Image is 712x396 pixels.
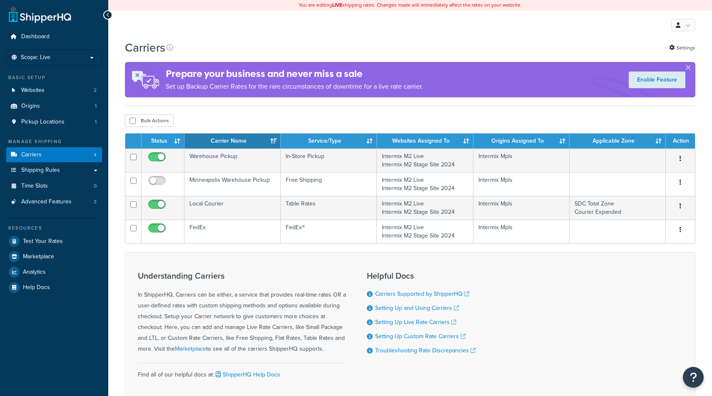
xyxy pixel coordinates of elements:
h4: Prepare your business and never miss a sale [166,67,423,81]
span: Origins [21,103,40,110]
td: Free Shipping [281,172,377,196]
span: 1 [95,119,97,126]
td: FedEx [184,220,281,243]
td: Intermix M2 Live Intermix M2 Stage Site 2024 [377,148,473,172]
td: Intermix Mpls [473,172,570,196]
th: Status: activate to sort column ascending [142,134,184,148]
a: Analytics [6,265,102,280]
a: Carriers 4 [6,147,102,163]
a: Test Your Rates [6,234,102,249]
a: Origins 1 [6,99,102,114]
a: Troubleshooting Rate Discrepancies [375,346,475,355]
a: Setting Up Live Rate Carriers [375,318,456,327]
b: LIVE [332,1,342,9]
th: Applicable Zone: activate to sort column ascending [570,134,666,148]
li: Origins [6,99,102,114]
h1: Carriers [125,40,165,56]
a: ShipperHQ Home [9,6,71,23]
span: 0 [94,183,97,190]
a: Enable Feature [629,72,685,88]
span: 4 [94,151,97,158]
div: Find all of our helpful docs at: [138,363,346,380]
td: In-Store Pickup [281,148,377,172]
a: Advanced Features 3 [6,194,102,210]
a: Dashboard [6,29,102,45]
td: Intermix Mpls [473,220,570,243]
div: Manage Shipping [6,138,102,145]
span: 1 [95,103,97,110]
td: Intermix M2 Live Intermix M2 Stage Site 2024 [377,172,473,196]
th: Carrier Name: activate to sort column ascending [184,134,281,148]
p: Set up Backup Carrier Rates for the rare circumstances of downtime for a live rate carrier. [166,81,423,92]
a: Time Slots 0 [6,178,102,194]
span: Advanced Features [21,198,72,205]
div: Basic Setup [6,74,102,81]
button: Bulk Actions [125,114,174,127]
span: 3 [94,198,97,205]
li: Advanced Features [6,194,102,210]
li: Time Slots [6,178,102,194]
a: Pickup Locations 1 [6,114,102,130]
td: FedEx® [281,220,377,243]
span: 2 [94,87,97,94]
td: Table Rates [281,196,377,220]
a: Setting Up and Using Carriers [375,304,459,312]
h3: Understanding Carriers [138,271,346,280]
td: Warehouse Pickup [184,148,281,172]
a: Marketplace [6,249,102,264]
li: Pickup Locations [6,114,102,130]
th: Service/Type: activate to sort column ascending [281,134,377,148]
a: Help Docs [6,280,102,295]
span: Shipping Rules [21,167,60,174]
td: Intermix M2 Live Intermix M2 Stage Site 2024 [377,196,473,220]
span: Time Slots [21,183,48,190]
span: Analytics [23,269,46,276]
a: ShipperHQ Help Docs [214,370,280,379]
li: Carriers [6,147,102,163]
th: Action [666,134,695,148]
span: Carriers [21,151,42,158]
img: ad-rules-rateshop-fe6ec290ccb7230408bd80ed9643f0289d75e0ffd9eb532fc0e269fcd187b520.png [125,62,166,97]
span: Marketplace [23,253,54,260]
span: Websites [21,87,45,94]
span: Test Your Rates [23,238,63,245]
button: Open Resource Center [683,367,704,388]
li: Websites [6,83,102,98]
span: Help Docs [23,284,50,291]
th: Origins Assigned To: activate to sort column ascending [473,134,570,148]
a: Marketplace [175,344,206,353]
td: Intermix Mpls [473,148,570,172]
td: Minneapolis Warehouse Pickup [184,172,281,196]
td: SDC Total Zone Courier Expanded [570,196,666,220]
span: Scope: Live [21,54,50,61]
span: Pickup Locations [21,119,65,126]
h3: Helpful Docs [367,271,475,280]
th: Websites Assigned To: activate to sort column ascending [377,134,473,148]
div: Resources [6,225,102,232]
a: Settings [669,42,695,54]
td: Intermix Mpls [473,196,570,220]
a: Setting Up Custom Rate Carriers [375,332,466,341]
td: Local Courier [184,196,281,220]
a: Websites 2 [6,83,102,98]
a: Carriers Supported by ShipperHQ [375,290,469,298]
td: Intermix M2 Live Intermix M2 Stage Site 2024 [377,220,473,243]
a: Shipping Rules [6,163,102,178]
div: In ShipperHQ, Carriers can be either, a service that provides real-time rates OR a user-defined r... [138,271,346,354]
span: Dashboard [21,33,50,40]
